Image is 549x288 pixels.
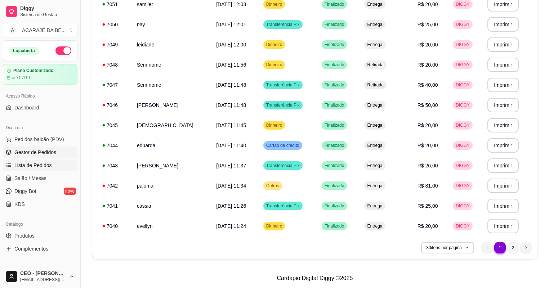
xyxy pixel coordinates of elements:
[3,159,77,171] a: Lista de Pedidos
[3,243,77,255] a: Complementos
[323,183,346,189] span: Finalizado
[216,122,246,128] span: [DATE] 11:45
[366,122,384,128] span: Entrega
[133,135,212,156] td: eduarda
[265,203,301,209] span: Transferência Pix
[102,142,128,149] div: 7044
[487,37,519,52] button: Imprimir
[487,98,519,112] button: Imprimir
[133,75,212,95] td: Sem nome
[133,55,212,75] td: Sem nome
[520,242,532,253] li: next page button
[9,47,39,55] div: Loja aberta
[3,268,77,285] button: CEO - [PERSON_NAME][EMAIL_ADDRESS][DOMAIN_NAME]
[3,90,77,102] div: Acesso Rápido
[323,42,346,48] span: Finalizado
[323,203,346,209] span: Finalizado
[265,102,301,108] span: Transferência Pix
[216,102,246,108] span: [DATE] 11:48
[265,42,284,48] span: Dinheiro
[418,102,438,108] span: R$ 50,00
[265,163,301,168] span: Transferência Pix
[102,182,128,189] div: 7042
[366,1,384,7] span: Entrega
[487,138,519,153] button: Imprimir
[418,143,438,148] span: R$ 20,00
[323,223,346,229] span: Finalizado
[133,196,212,216] td: cassia
[55,46,71,55] button: Alterar Status
[418,122,438,128] span: R$ 20,00
[216,1,246,7] span: [DATE] 12:03
[3,172,77,184] a: Salão / Mesas
[418,42,438,48] span: R$ 20,00
[133,216,212,236] td: evellyn
[14,232,35,239] span: Produtos
[454,183,471,189] span: DIGGY
[454,62,471,68] span: DIGGY
[454,22,471,27] span: DIGGY
[487,158,519,173] button: Imprimir
[3,64,77,85] a: Plano Customizadoaté 07/10
[133,176,212,196] td: paloma
[366,22,384,27] span: Entrega
[454,42,471,48] span: DIGGY
[22,27,66,34] div: ACARAJÉ DA BE ...
[14,201,25,208] span: KDS
[507,242,519,253] li: pagination item 2
[102,21,128,28] div: 7050
[454,163,471,168] span: DIGGY
[487,199,519,213] button: Imprimir
[133,115,212,135] td: [DEMOGRAPHIC_DATA]
[366,163,384,168] span: Entrega
[366,102,384,108] span: Entrega
[454,223,471,229] span: DIGGY
[478,238,535,257] nav: pagination navigation
[366,223,384,229] span: Entrega
[418,203,438,209] span: R$ 25,00
[418,82,438,88] span: R$ 40,00
[102,202,128,210] div: 7041
[418,62,438,68] span: R$ 20,00
[366,203,384,209] span: Entrega
[102,162,128,169] div: 7043
[418,183,438,189] span: R$ 81,00
[265,143,301,148] span: Cartão de crédito
[366,82,385,88] span: Retirada
[366,62,385,68] span: Retirada
[323,163,346,168] span: Finalizado
[323,143,346,148] span: Finalizado
[418,22,438,27] span: R$ 25,00
[366,183,384,189] span: Entrega
[3,122,77,134] div: Dia a dia
[454,1,471,7] span: DIGGY
[323,1,346,7] span: Finalizado
[487,179,519,193] button: Imprimir
[487,58,519,72] button: Imprimir
[14,162,52,169] span: Lista de Pedidos
[216,82,246,88] span: [DATE] 11:48
[494,242,506,253] li: pagination item 1 active
[216,143,246,148] span: [DATE] 11:40
[14,245,48,252] span: Complementos
[265,1,284,7] span: Dinheiro
[216,183,246,189] span: [DATE] 11:34
[14,175,46,182] span: Salão / Mesas
[216,163,246,168] span: [DATE] 11:37
[3,219,77,230] div: Catálogo
[20,277,66,283] span: [EMAIL_ADDRESS][DOMAIN_NAME]
[323,82,346,88] span: Finalizado
[102,61,128,68] div: 7048
[487,78,519,92] button: Imprimir
[20,270,66,277] span: CEO - [PERSON_NAME]
[487,17,519,32] button: Imprimir
[216,203,246,209] span: [DATE] 11:26
[323,122,346,128] span: Finalizado
[487,118,519,132] button: Imprimir
[3,230,77,242] a: Produtos
[3,185,77,197] a: Diggy Botnovo
[20,5,75,12] span: Diggy
[323,22,346,27] span: Finalizado
[102,102,128,109] div: 7046
[487,219,519,233] button: Imprimir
